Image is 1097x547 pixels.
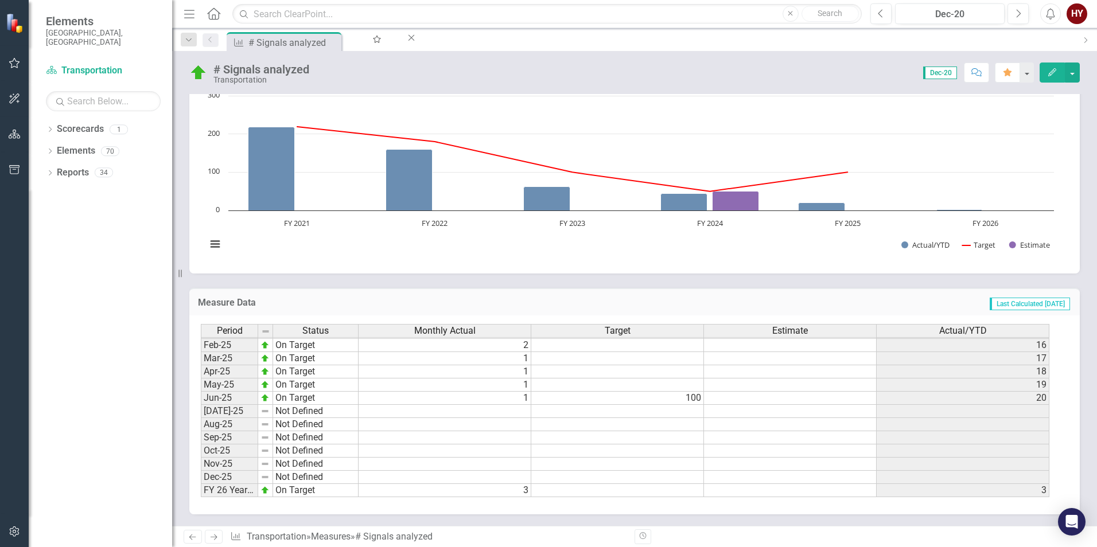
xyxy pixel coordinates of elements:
[302,326,329,336] span: Status
[201,352,258,365] td: Mar-25
[201,90,1060,262] svg: Interactive chart
[201,444,258,458] td: Oct-25
[198,298,561,308] h3: Measure Data
[835,218,861,228] text: FY 2025
[110,124,128,134] div: 1
[386,149,433,210] path: FY 2022, 160. Actual/YTD.
[877,352,1049,365] td: 17
[1009,240,1050,250] button: Show Estimate
[939,326,987,336] span: Actual/YTD
[1067,3,1087,24] button: HY
[232,4,862,24] input: Search ClearPoint...
[1058,508,1086,536] div: Open Intercom Messenger
[273,378,359,392] td: On Target
[354,43,395,57] div: My Favorites
[95,168,113,178] div: 34
[355,531,433,542] div: # Signals analyzed
[273,365,359,378] td: On Target
[201,365,258,378] td: Apr-25
[201,471,258,484] td: Dec-25
[273,471,359,484] td: Not Defined
[877,365,1049,378] td: 18
[216,204,220,214] text: 0
[201,431,258,444] td: Sep-25
[273,392,359,405] td: On Target
[260,341,270,350] img: zOikAAAAAElFTkSuQmCC
[772,326,808,336] span: Estimate
[57,144,95,158] a: Elements
[359,378,531,392] td: 1
[213,76,309,84] div: Transportation
[208,128,220,138] text: 200
[260,380,270,389] img: zOikAAAAAElFTkSuQmCC
[46,64,161,77] a: Transportation
[207,236,223,252] button: View chart menu, Chart
[260,446,270,455] img: 8DAGhfEEPCf229AAAAAElFTkSuQmCC
[605,326,631,336] span: Target
[531,392,704,405] td: 100
[877,484,1049,497] td: 3
[273,458,359,471] td: Not Defined
[248,127,983,210] g: Actual/YTD, series 1 of 3. Bar series with 6 bars.
[260,393,270,403] img: zOikAAAAAElFTkSuQmCC
[273,339,359,352] td: On Target
[260,420,270,429] img: 8DAGhfEEPCf229AAAAAElFTkSuQmCC
[422,218,448,228] text: FY 2022
[201,418,258,431] td: Aug-25
[46,91,161,111] input: Search Below...
[217,326,243,336] span: Period
[273,484,359,497] td: On Target
[284,218,310,228] text: FY 2021
[877,392,1049,405] td: 20
[201,90,1068,262] div: Chart. Highcharts interactive chart.
[213,63,309,76] div: # Signals analyzed
[57,166,89,179] a: Reports
[260,459,270,468] img: 8DAGhfEEPCf229AAAAAElFTkSuQmCC
[990,298,1070,310] span: Last Calculated [DATE]
[899,7,1001,21] div: Dec-20
[311,531,351,542] a: Measures
[877,378,1049,392] td: 19
[901,240,950,250] button: Show Actual/YTD
[359,339,531,352] td: 2
[273,431,359,444] td: Not Defined
[972,218,998,228] text: FY 2026
[208,89,220,100] text: 300
[230,530,626,544] div: » »
[923,67,957,79] span: Dec-20
[661,193,707,210] path: FY 2024, 45. Actual/YTD.
[273,418,359,431] td: Not Defined
[273,405,359,418] td: Not Defined
[57,123,104,136] a: Scorecards
[201,458,258,471] td: Nov-25
[247,531,306,542] a: Transportation
[818,9,842,18] span: Search
[189,64,208,82] img: On Target
[6,13,26,33] img: ClearPoint Strategy
[248,127,295,210] path: FY 2021, 219. Actual/YTD.
[962,240,996,250] button: Show Target
[799,202,845,210] path: FY 2025 , 20. Actual/YTD.
[201,484,258,497] td: FY 26 Year End
[201,378,258,392] td: May-25
[877,339,1049,352] td: 16
[201,339,258,352] td: Feb-25
[101,146,119,156] div: 70
[260,472,270,482] img: 8DAGhfEEPCf229AAAAAElFTkSuQmCC
[261,327,270,336] img: 8DAGhfEEPCf229AAAAAElFTkSuQmCC
[260,486,270,495] img: zOikAAAAAElFTkSuQmCC
[697,218,723,228] text: FY 2024
[260,433,270,442] img: 8DAGhfEEPCf229AAAAAElFTkSuQmCC
[201,405,258,418] td: [DATE]-25
[359,392,531,405] td: 1
[414,326,476,336] span: Monthly Actual
[344,32,406,46] a: My Favorites
[273,352,359,365] td: On Target
[208,166,220,176] text: 100
[802,6,859,22] button: Search
[201,392,258,405] td: Jun-25
[273,444,359,458] td: Not Defined
[524,186,570,210] path: FY 2023, 62. Actual/YTD.
[936,209,983,210] path: FY 2026, 3. Actual/YTD.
